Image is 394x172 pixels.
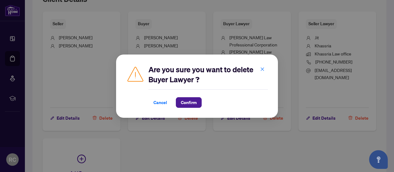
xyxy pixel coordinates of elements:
[148,97,172,108] button: Cancel
[148,64,268,84] h2: Are you sure you want to delete Buyer Lawyer ?
[153,98,167,107] span: Cancel
[369,150,388,169] button: Open asap
[176,97,202,108] button: Confirm
[181,98,197,107] span: Confirm
[126,64,145,83] img: Caution Icon
[260,67,265,71] span: close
